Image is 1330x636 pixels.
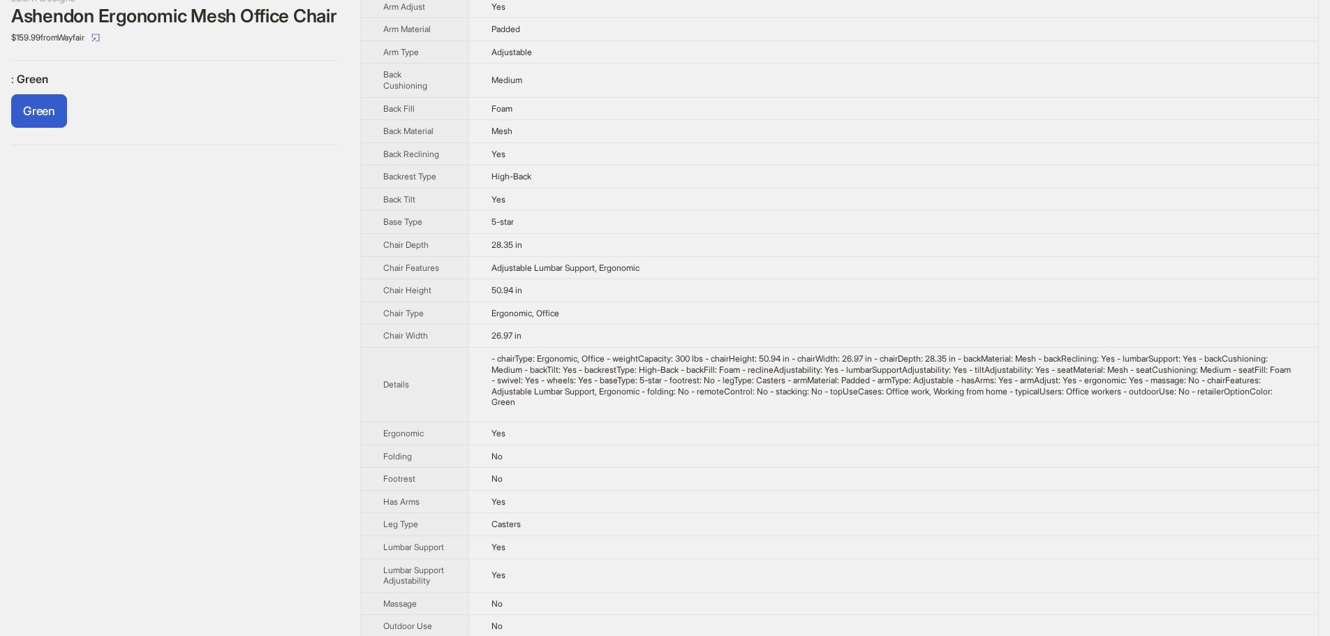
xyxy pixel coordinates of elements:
[383,1,425,12] span: Arm Adjust
[383,216,422,227] span: Base Type
[383,519,418,529] span: Leg Type
[383,542,444,552] span: Lumbar Support
[492,126,512,136] span: Mesh
[383,149,439,159] span: Back Reclining
[383,598,417,609] span: Massage
[492,496,505,507] span: Yes
[383,379,409,390] span: Details
[492,285,522,295] span: 50.94 in
[492,1,505,12] span: Yes
[383,621,432,631] span: Outdoor Use
[492,24,520,34] span: Padded
[492,519,521,529] span: Casters
[383,428,424,438] span: Ergonomic
[383,496,420,507] span: Has Arms
[492,239,522,250] span: 28.35 in
[492,451,503,461] span: No
[492,353,1296,408] div: - chairType: Ergonomic, Office - weightCapacity: 300 lbs - chairHeight: 50.94 in - chairWidth: 26...
[11,72,17,86] span: :
[383,239,429,250] span: Chair Depth
[11,6,338,27] div: Ashendon Ergonomic Mesh Office Chair
[383,24,431,34] span: Arm Material
[383,171,436,182] span: Backrest Type
[492,194,505,205] span: Yes
[11,94,67,128] label: available
[383,285,431,295] span: Chair Height
[23,104,55,118] span: Green
[383,473,415,484] span: Footrest
[383,262,439,273] span: Chair Features
[383,126,434,136] span: Back Material
[492,149,505,159] span: Yes
[492,47,532,57] span: Adjustable
[492,473,503,484] span: No
[383,565,444,586] span: Lumbar Support Adjustability
[492,428,505,438] span: Yes
[492,621,503,631] span: No
[383,69,427,91] span: Back Cushioning
[492,262,640,273] span: Adjustable Lumbar Support, Ergonomic
[492,103,512,114] span: Foam
[383,194,415,205] span: Back Tilt
[492,308,559,318] span: Ergonomic, Office
[383,451,412,461] span: Folding
[492,75,522,85] span: Medium
[492,216,514,227] span: 5-star
[492,542,505,552] span: Yes
[383,103,415,114] span: Back Fill
[492,598,503,609] span: No
[11,27,338,49] div: $159.99 from Wayfair
[383,47,419,57] span: Arm Type
[492,171,531,182] span: High-Back
[17,72,48,86] span: Green
[383,308,424,318] span: Chair Type
[91,34,100,42] span: select
[383,330,428,341] span: Chair Width
[492,330,522,341] span: 26.97 in
[492,570,505,580] span: Yes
